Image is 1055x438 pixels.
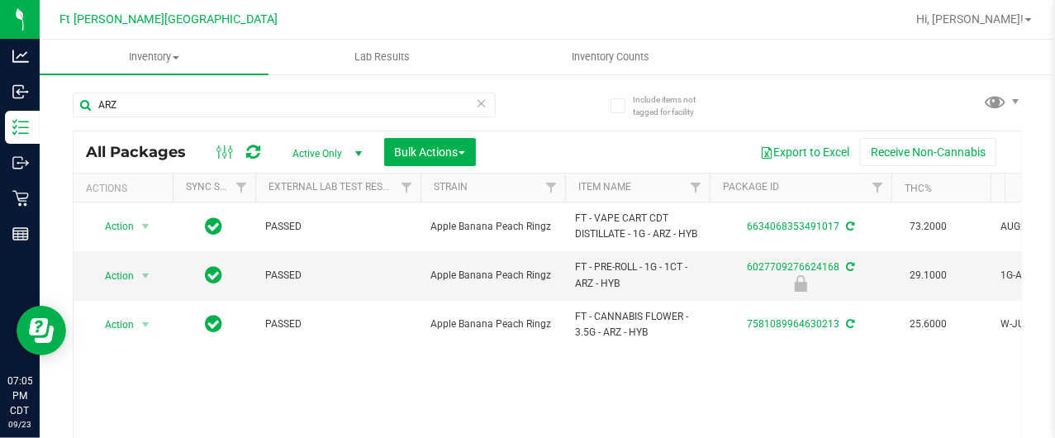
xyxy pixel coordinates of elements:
[844,318,854,330] span: Sync from Compliance System
[12,119,29,136] inline-svg: Inventory
[12,226,29,242] inline-svg: Reports
[186,181,249,193] a: Sync Status
[12,190,29,207] inline-svg: Retail
[860,138,996,166] button: Receive Non-Cannabis
[12,155,29,171] inline-svg: Outbound
[332,50,432,64] span: Lab Results
[747,221,839,232] a: 6634068353491017
[844,221,854,232] span: Sync from Compliance System
[384,138,476,166] button: Bulk Actions
[538,174,565,202] a: Filter
[73,93,496,117] input: Search Package ID, Item Name, SKU, Lot or Part Number...
[578,181,631,193] a: Item Name
[7,374,32,418] p: 07:05 PM CDT
[575,309,700,340] span: FT - CANNABIS FLOWER - 3.5G - ARZ - HYB
[905,183,932,194] a: THC%
[707,275,894,292] div: Newly Received
[135,313,156,336] span: select
[749,138,860,166] button: Export to Excel
[476,93,487,114] span: Clear
[747,261,839,273] a: 6027709276624168
[497,40,725,74] a: Inventory Counts
[901,312,955,336] span: 25.6000
[901,215,955,239] span: 73.2000
[269,40,497,74] a: Lab Results
[916,12,1024,26] span: Hi, [PERSON_NAME]!
[86,143,202,161] span: All Packages
[90,215,135,238] span: Action
[86,183,166,194] div: Actions
[206,215,223,238] span: In Sync
[901,264,955,288] span: 29.1000
[549,50,672,64] span: Inventory Counts
[265,317,411,332] span: PASSED
[206,264,223,287] span: In Sync
[430,219,555,235] span: Apple Banana Peach Ringz
[723,181,779,193] a: Package ID
[40,40,269,74] a: Inventory
[135,264,156,288] span: select
[265,219,411,235] span: PASSED
[434,181,468,193] a: Strain
[265,268,411,283] span: PASSED
[7,418,32,431] p: 09/23
[12,83,29,100] inline-svg: Inbound
[17,306,66,355] iframe: Resource center
[575,211,700,242] span: FT - VAPE CART CDT DISTILLATE - 1G - ARZ - HYB
[393,174,421,202] a: Filter
[135,215,156,238] span: select
[747,318,839,330] a: 7581089964630213
[269,181,398,193] a: External Lab Test Result
[430,268,555,283] span: Apple Banana Peach Ringz
[12,48,29,64] inline-svg: Analytics
[844,261,854,273] span: Sync from Compliance System
[40,50,269,64] span: Inventory
[864,174,891,202] a: Filter
[430,317,555,332] span: Apple Banana Peach Ringz
[395,145,465,159] span: Bulk Actions
[575,259,700,291] span: FT - PRE-ROLL - 1G - 1CT - ARZ - HYB
[206,312,223,336] span: In Sync
[682,174,710,202] a: Filter
[633,93,715,118] span: Include items not tagged for facility
[90,313,135,336] span: Action
[90,264,135,288] span: Action
[59,12,278,26] span: Ft [PERSON_NAME][GEOGRAPHIC_DATA]
[228,174,255,202] a: Filter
